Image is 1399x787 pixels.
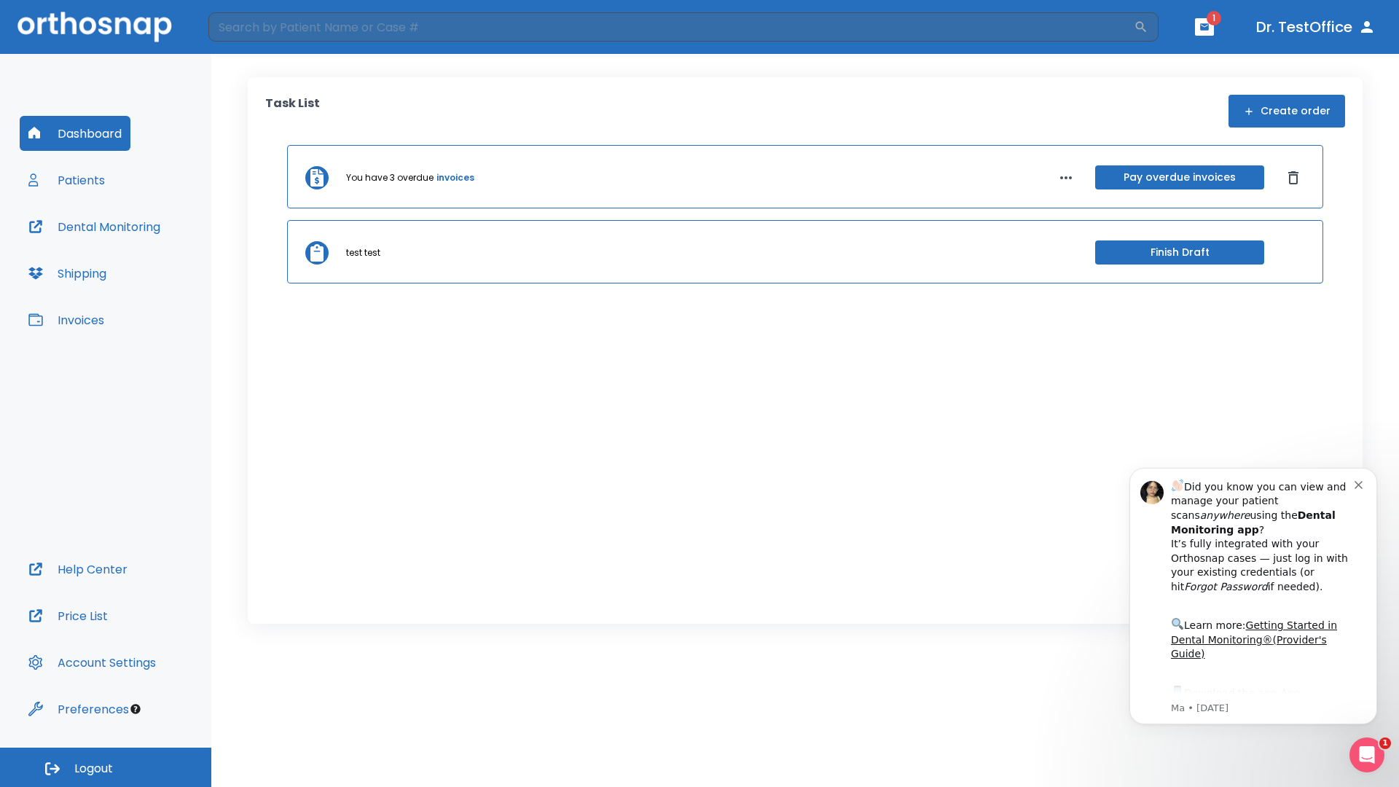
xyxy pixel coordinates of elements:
[129,702,142,716] div: Tooltip anchor
[20,256,115,291] button: Shipping
[1207,11,1221,26] span: 1
[63,241,193,267] a: App Store
[20,209,169,244] button: Dental Monitoring
[1095,165,1264,189] button: Pay overdue invoices
[208,12,1134,42] input: Search by Patient Name or Case #
[20,692,138,727] button: Preferences
[1095,240,1264,265] button: Finish Draft
[74,761,113,777] span: Logout
[20,163,114,197] button: Patients
[1349,737,1384,772] iframe: Intercom live chat
[63,238,247,312] div: Download the app: | ​ Let us know if you need help getting started!
[265,95,320,128] p: Task List
[1228,95,1345,128] button: Create order
[247,31,259,43] button: Dismiss notification
[17,12,172,42] img: Orthosnap
[1250,14,1382,40] button: Dr. TestOffice
[436,171,474,184] a: invoices
[346,246,380,259] p: test test
[1379,737,1391,749] span: 1
[1108,446,1399,748] iframe: Intercom notifications message
[20,302,113,337] button: Invoices
[20,598,117,633] button: Price List
[20,552,136,587] button: Help Center
[1282,166,1305,189] button: Dismiss
[346,171,434,184] p: You have 3 overdue
[63,256,247,269] p: Message from Ma, sent 3w ago
[20,116,130,151] button: Dashboard
[20,645,165,680] button: Account Settings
